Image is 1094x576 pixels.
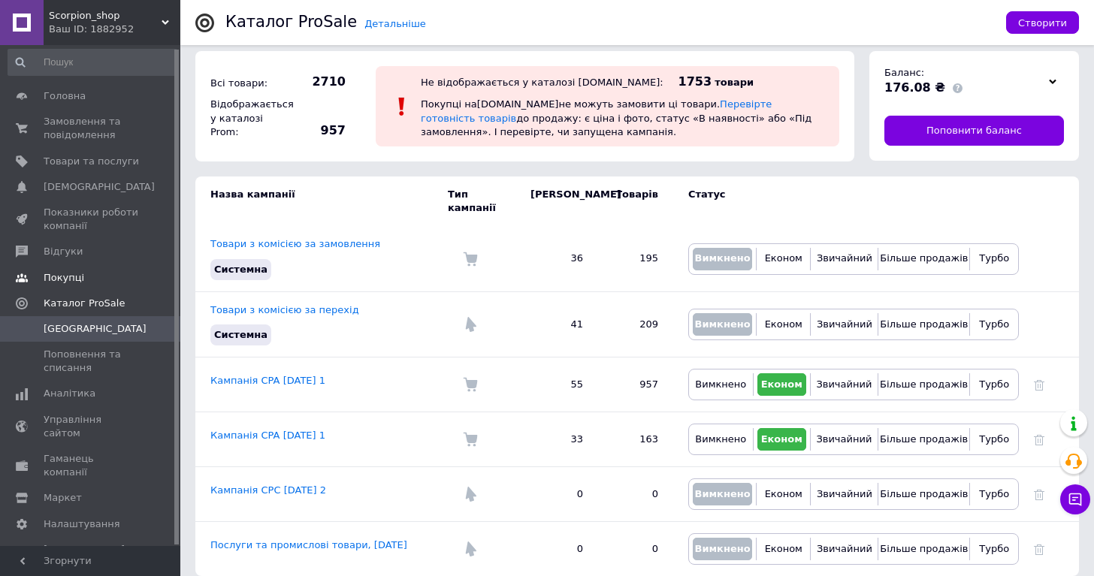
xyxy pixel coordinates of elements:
span: Турбо [979,252,1009,264]
span: Вимкнено [694,252,750,264]
td: 33 [515,412,598,467]
button: Більше продажів [882,538,966,560]
button: Турбо [974,248,1014,270]
a: Перевірте готовність товарів [421,98,772,123]
div: Каталог ProSale [225,14,357,30]
td: 957 [598,357,673,412]
div: Не відображається у каталозі [DOMAIN_NAME]: [421,77,663,88]
span: 2710 [293,74,346,90]
span: Більше продажів [880,378,968,390]
div: Відображається у каталозі Prom: [207,94,289,143]
span: Турбо [979,488,1009,499]
a: Видалити [1034,543,1044,554]
img: Комісія за замовлення [463,377,478,392]
td: Товарів [598,176,673,226]
span: Замовлення та повідомлення [44,115,139,142]
span: Звичайний [817,543,872,554]
button: Звичайний [814,248,874,270]
span: Більше продажів [880,318,968,330]
button: Турбо [974,428,1014,451]
span: Більше продажів [880,543,968,554]
a: Видалити [1034,433,1044,445]
span: Звичайний [817,318,872,330]
button: Чат з покупцем [1060,484,1090,514]
button: Більше продажів [882,483,966,505]
td: 163 [598,412,673,467]
span: Турбо [979,378,1009,390]
td: Назва кампанії [195,176,448,226]
span: Системна [214,329,267,340]
button: Більше продажів [882,248,966,270]
button: Вимкнено [693,483,752,505]
button: Вимкнено [693,313,752,336]
a: Послуги та промислові товари, [DATE] [210,539,407,550]
button: Турбо [974,313,1014,336]
a: Видалити [1034,378,1044,390]
td: 0 [598,467,673,522]
span: Відгуки [44,245,83,258]
span: Звичайний [817,488,872,499]
a: Кампанія CPA [DATE] 1 [210,430,325,441]
span: Поповнення та списання [44,348,139,375]
span: Більше продажів [880,488,968,499]
td: 195 [598,226,673,291]
button: Економ [760,248,806,270]
span: Маркет [44,491,82,505]
span: Більше продажів [880,433,968,445]
td: Статус [673,176,1019,226]
td: 55 [515,357,598,412]
img: Комісія за перехід [463,317,478,332]
td: Тип кампанії [448,176,515,226]
button: Звичайний [814,538,874,560]
span: Головна [44,89,86,103]
span: Аналітика [44,387,95,400]
button: Звичайний [814,373,874,396]
span: Баланс: [884,67,924,78]
button: Звичайний [814,483,874,505]
td: 0 [515,467,598,522]
a: Видалити [1034,488,1044,499]
span: Товари та послуги [44,155,139,168]
input: Пошук [8,49,177,76]
span: Поповнити баланс [926,124,1022,137]
img: Комісія за замовлення [463,252,478,267]
a: Детальніше [364,18,426,29]
td: [PERSON_NAME] [515,176,598,226]
span: 176.08 ₴ [884,80,945,95]
span: Вимкнено [695,433,746,445]
span: Вимкнено [694,318,750,330]
span: Економ [765,488,802,499]
span: Турбо [979,318,1009,330]
button: Створити [1006,11,1079,34]
span: Вимкнено [694,488,750,499]
span: Звичайний [816,378,872,390]
img: :exclamation: [391,95,413,118]
img: Комісія за замовлення [463,432,478,447]
td: 209 [598,291,673,357]
button: Більше продажів [882,428,966,451]
button: Економ [760,538,806,560]
span: Системна [214,264,267,275]
span: Scorpion_shop [49,9,162,23]
button: Вимкнено [693,373,749,396]
span: Економ [761,378,802,390]
span: товари [715,77,754,88]
span: Управління сайтом [44,413,139,440]
button: Звичайний [814,313,874,336]
img: Комісія за перехід [463,487,478,502]
button: Економ [760,483,806,505]
button: Економ [757,428,806,451]
span: Вимкнено [694,543,750,554]
button: Вимкнено [693,428,749,451]
span: Економ [765,252,802,264]
div: Ваш ID: 1882952 [49,23,180,36]
span: Економ [765,543,802,554]
button: Економ [760,313,806,336]
button: Турбо [974,373,1014,396]
button: Вимкнено [693,248,752,270]
a: Кампанія CPA [DATE] 1 [210,375,325,386]
span: Створити [1018,17,1067,29]
span: Економ [761,433,802,445]
span: Більше продажів [880,252,968,264]
button: Більше продажів [882,313,966,336]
